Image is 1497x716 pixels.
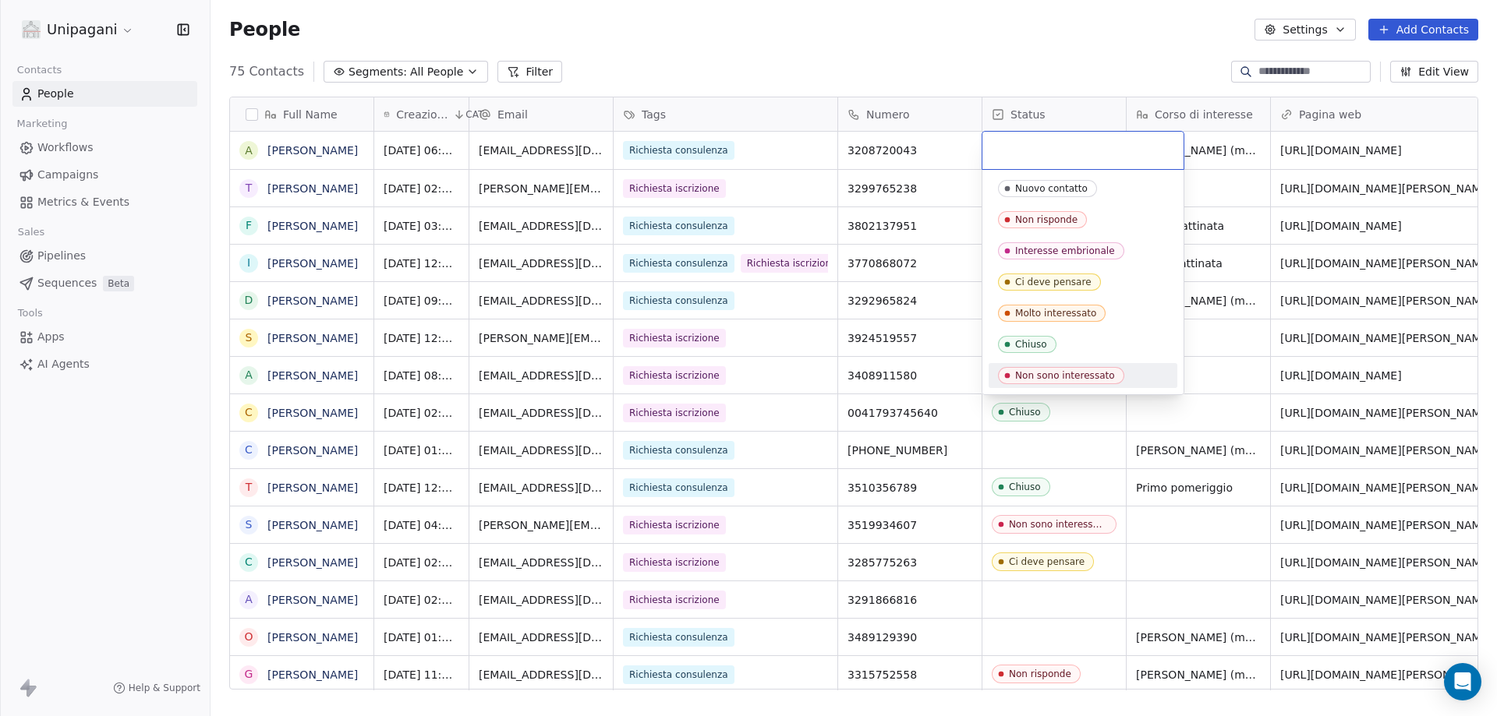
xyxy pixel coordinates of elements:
div: Chiuso [1015,339,1047,350]
div: Molto interessato [1015,308,1096,319]
div: Non risponde [1015,214,1078,225]
div: Non sono interessato [1015,370,1115,381]
div: Nuovo contatto [1015,183,1088,194]
div: Interesse embrionale [1015,245,1115,256]
div: Ci deve pensare [1015,277,1092,287]
div: Suggestions [989,176,1177,388]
